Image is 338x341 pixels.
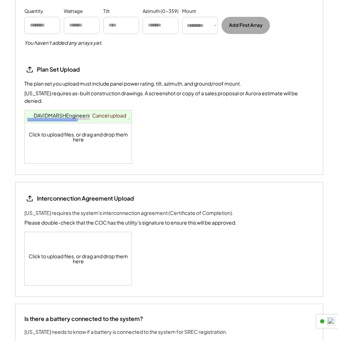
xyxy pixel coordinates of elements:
[25,110,132,163] div: Click to upload files, or drag and drop them here
[24,80,241,87] div: The plan set you upload must include panel power rating, tilt, azimuth, and ground/roof mount.
[64,8,83,15] div: Wattage
[34,112,123,119] span: DAVIDMARSHEngineering042925.pdf
[37,194,134,202] div: Interconnection Agreement Upload
[24,315,143,323] div: Is there a battery connected to the system?
[24,328,227,336] div: [US_STATE] needs to know if a battery is connected to the system for SREC registration.
[24,90,314,105] div: [US_STATE] requires as-built construction drawings. A screenshot or copy of a sales proposal or A...
[103,8,110,15] div: Tilt
[222,17,270,34] button: Add First Array
[37,66,109,73] div: Plan Set Upload
[25,232,132,285] div: Click to upload files, or drag and drop them here
[182,8,196,15] div: Mount
[24,209,233,217] div: [US_STATE] requires the system's interconnection agreement (Certificate of Completion).
[90,110,129,120] a: Cancel upload
[24,8,43,15] div: Quantity
[143,8,178,15] div: Azimuth (0-359)
[24,219,237,226] div: Please double-check that the COC has the utility's signature to ensure this will be approved.
[24,39,103,47] h5: You haven't added any arrays yet.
